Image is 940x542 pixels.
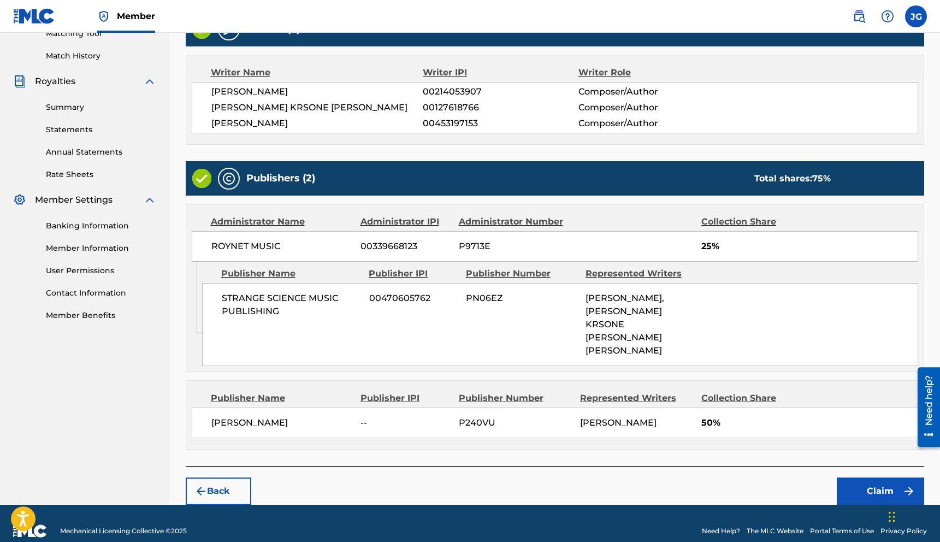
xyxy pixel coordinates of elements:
[423,66,578,79] div: Writer IPI
[60,526,187,536] span: Mechanical Licensing Collective © 2025
[423,85,578,98] span: 00214053907
[909,363,940,451] iframe: Resource Center
[837,478,924,505] button: Claim
[192,169,211,188] img: Valid
[889,500,895,533] div: Drag
[747,526,803,536] a: The MLC Website
[459,392,572,405] div: Publisher Number
[580,417,657,428] span: [PERSON_NAME]
[46,310,156,321] a: Member Benefits
[211,215,352,228] div: Administrator Name
[194,485,208,498] img: 7ee5dd4eb1f8a8e3ef2f.svg
[13,75,26,88] img: Royalties
[35,193,113,207] span: Member Settings
[211,101,423,114] span: [PERSON_NAME] KRSONE [PERSON_NAME]
[211,416,353,429] span: [PERSON_NAME]
[46,28,156,39] a: Matching Tool
[810,526,874,536] a: Portal Terms of Use
[35,75,75,88] span: Royalties
[97,10,110,23] img: Top Rightsholder
[885,490,940,542] iframe: Chat Widget
[360,416,451,429] span: --
[877,5,898,27] div: Help
[211,85,423,98] span: [PERSON_NAME]
[369,267,458,280] div: Publisher IPI
[360,215,451,228] div: Administrator IPI
[459,215,572,228] div: Administrator Number
[246,172,315,185] h5: Publishers (2)
[701,392,807,405] div: Collection Share
[211,240,353,253] span: ROYNET MUSIC
[702,526,740,536] a: Need Help?
[117,10,155,22] span: Member
[578,101,720,114] span: Composer/Author
[578,117,720,130] span: Composer/Author
[211,392,352,405] div: Publisher Name
[360,392,451,405] div: Publisher IPI
[13,8,55,24] img: MLC Logo
[211,66,423,79] div: Writer Name
[905,5,927,27] div: User Menu
[369,292,458,305] span: 00470605762
[586,293,664,356] span: [PERSON_NAME], [PERSON_NAME] KRSONE [PERSON_NAME] [PERSON_NAME]
[880,526,927,536] a: Privacy Policy
[423,117,578,130] span: 00453197153
[853,10,866,23] img: search
[46,50,156,62] a: Match History
[46,146,156,158] a: Annual Statements
[360,240,451,253] span: 00339668123
[701,240,918,253] span: 25%
[423,101,578,114] span: 00127618766
[143,75,156,88] img: expand
[211,117,423,130] span: [PERSON_NAME]
[46,220,156,232] a: Banking Information
[881,10,894,23] img: help
[578,66,720,79] div: Writer Role
[754,172,831,185] div: Total shares:
[13,193,26,207] img: Member Settings
[466,267,577,280] div: Publisher Number
[186,478,251,505] button: Back
[848,5,870,27] a: Public Search
[466,292,577,305] span: PN06EZ
[812,173,831,184] span: 75 %
[459,416,572,429] span: P240VU
[222,292,361,318] span: STRANGE SCIENCE MUSIC PUBLISHING
[46,169,156,180] a: Rate Sheets
[222,172,235,185] img: Publishers
[701,215,807,228] div: Collection Share
[580,392,693,405] div: Represented Writers
[46,265,156,276] a: User Permissions
[578,85,720,98] span: Composer/Author
[46,287,156,299] a: Contact Information
[46,124,156,135] a: Statements
[701,416,918,429] span: 50%
[46,243,156,254] a: Member Information
[221,267,360,280] div: Publisher Name
[586,267,697,280] div: Represented Writers
[459,240,572,253] span: P9713E
[13,525,47,538] img: logo
[46,102,156,113] a: Summary
[143,193,156,207] img: expand
[902,485,915,498] img: f7272a7cc735f4ea7f67.svg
